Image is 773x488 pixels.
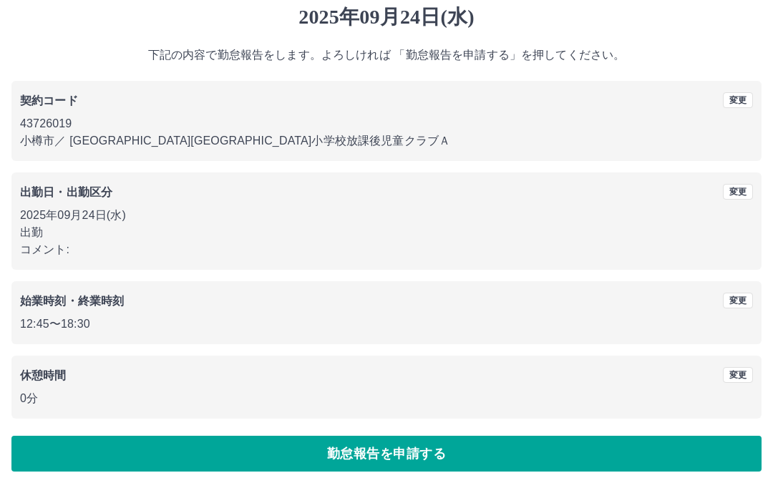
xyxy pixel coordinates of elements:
p: 12:45 〜 18:30 [20,316,753,333]
p: 小樽市 ／ [GEOGRAPHIC_DATA][GEOGRAPHIC_DATA]小学校放課後児童クラブＡ [20,132,753,150]
button: 変更 [723,367,753,383]
p: 0分 [20,390,753,407]
b: 始業時刻・終業時刻 [20,295,124,307]
b: 出勤日・出勤区分 [20,186,112,198]
p: コメント: [20,241,753,258]
b: 休憩時間 [20,369,67,381]
p: 出勤 [20,224,753,241]
h1: 2025年09月24日(水) [11,5,762,29]
p: 下記の内容で勤怠報告をします。よろしければ 「勤怠報告を申請する」を押してください。 [11,47,762,64]
button: 変更 [723,293,753,308]
b: 契約コード [20,94,78,107]
button: 変更 [723,92,753,108]
p: 43726019 [20,115,753,132]
button: 勤怠報告を申請する [11,436,762,472]
p: 2025年09月24日(水) [20,207,753,224]
button: 変更 [723,184,753,200]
